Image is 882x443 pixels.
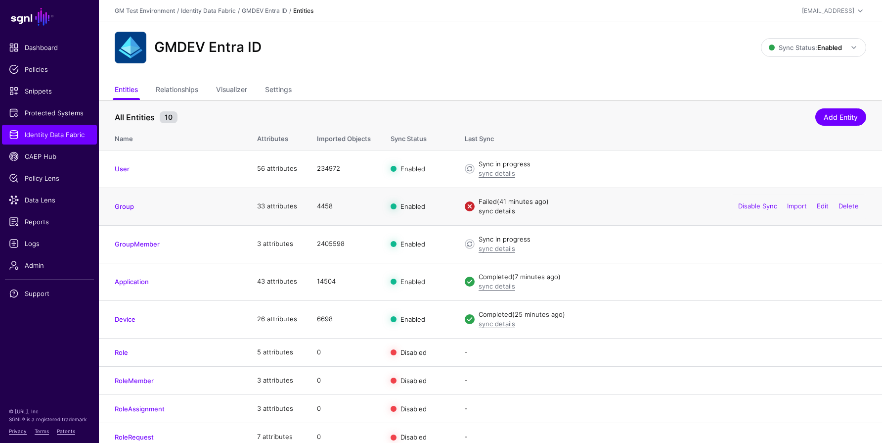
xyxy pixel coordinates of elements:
span: All Entities [112,111,157,123]
td: 6698 [307,300,381,338]
span: Support [9,289,90,298]
th: Sync Status [381,124,455,150]
td: 3 attributes [247,225,307,263]
span: Enabled [400,165,425,173]
a: sync details [479,169,515,177]
a: Settings [265,81,292,100]
div: Completed (7 minutes ago) [479,272,866,282]
span: Disabled [400,376,427,384]
strong: Enabled [817,44,842,51]
h2: GMDEV Entra ID [154,39,262,56]
a: Patents [57,428,75,434]
a: Relationships [156,81,198,100]
th: Last Sync [455,124,882,150]
a: sync details [479,207,515,215]
a: GroupMember [115,240,160,248]
div: Sync in progress [479,235,866,245]
a: Edit [817,202,829,210]
app-datasources-item-entities-syncstatus: - [465,404,468,412]
a: GMDEV Entra ID [242,7,287,14]
td: 234972 [307,150,381,188]
td: 0 [307,366,381,394]
td: 0 [307,394,381,423]
span: Disabled [400,433,427,441]
a: Terms [35,428,49,434]
a: Device [115,315,135,323]
a: RoleMember [115,377,154,385]
td: 33 attributes [247,188,307,225]
a: Protected Systems [2,103,97,123]
small: 10 [160,111,177,123]
span: Policies [9,64,90,74]
a: RoleRequest [115,433,154,441]
th: Attributes [247,124,307,150]
app-datasources-item-entities-syncstatus: - [465,433,468,441]
a: Policies [2,59,97,79]
div: [EMAIL_ADDRESS] [802,6,854,15]
td: 3 attributes [247,394,307,423]
div: Completed (25 minutes ago) [479,310,866,320]
a: Reports [2,212,97,232]
a: SGNL [6,6,93,28]
span: Dashboard [9,43,90,52]
td: 3 attributes [247,366,307,394]
a: CAEP Hub [2,147,97,166]
span: Reports [9,217,90,227]
a: sync details [479,282,515,290]
div: / [287,6,293,15]
img: svg+xml;base64,PHN2ZyB3aWR0aD0iNjQiIGhlaWdodD0iNjQiIHZpZXdCb3g9IjAgMCA2NCA2NCIgZmlsbD0ibm9uZSIgeG... [115,32,146,63]
span: Enabled [400,315,425,323]
span: Admin [9,260,90,270]
div: Sync in progress [479,159,866,169]
span: Sync Status: [769,44,842,51]
p: SGNL® is a registered trademark [9,415,90,423]
div: Failed (41 minutes ago) [479,197,866,207]
span: Enabled [400,202,425,210]
a: Dashboard [2,38,97,57]
a: Logs [2,234,97,253]
th: Name [99,124,247,150]
a: sync details [479,320,515,328]
a: Add Entity [815,108,866,126]
a: Visualizer [216,81,247,100]
a: User [115,165,130,173]
a: Identity Data Fabric [2,125,97,145]
a: GM Test Environment [115,7,175,14]
td: 43 attributes [247,263,307,300]
td: 2405598 [307,225,381,263]
a: sync details [479,245,515,252]
span: Enabled [400,240,425,248]
a: Application [115,278,149,286]
div: / [236,6,242,15]
app-datasources-item-entities-syncstatus: - [465,376,468,384]
p: © [URL], Inc [9,407,90,415]
a: Role [115,348,128,356]
th: Imported Objects [307,124,381,150]
td: 4458 [307,188,381,225]
a: Group [115,202,134,210]
td: 0 [307,338,381,366]
td: 14504 [307,263,381,300]
a: Policy Lens [2,168,97,188]
a: Data Lens [2,190,97,210]
td: 56 attributes [247,150,307,188]
span: Snippets [9,86,90,96]
div: / [175,6,181,15]
span: Policy Lens [9,173,90,183]
span: Protected Systems [9,108,90,118]
span: Logs [9,239,90,248]
span: CAEP Hub [9,151,90,161]
span: Disabled [400,405,427,413]
strong: Entities [293,7,313,14]
span: Identity Data Fabric [9,130,90,140]
a: Admin [2,255,97,275]
a: Disable Sync [738,202,777,210]
app-datasources-item-entities-syncstatus: - [465,348,468,356]
a: Privacy [9,428,27,434]
a: Delete [838,202,859,210]
span: Data Lens [9,195,90,205]
td: 5 attributes [247,338,307,366]
a: Import [787,202,807,210]
a: Identity Data Fabric [181,7,236,14]
td: 26 attributes [247,300,307,338]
